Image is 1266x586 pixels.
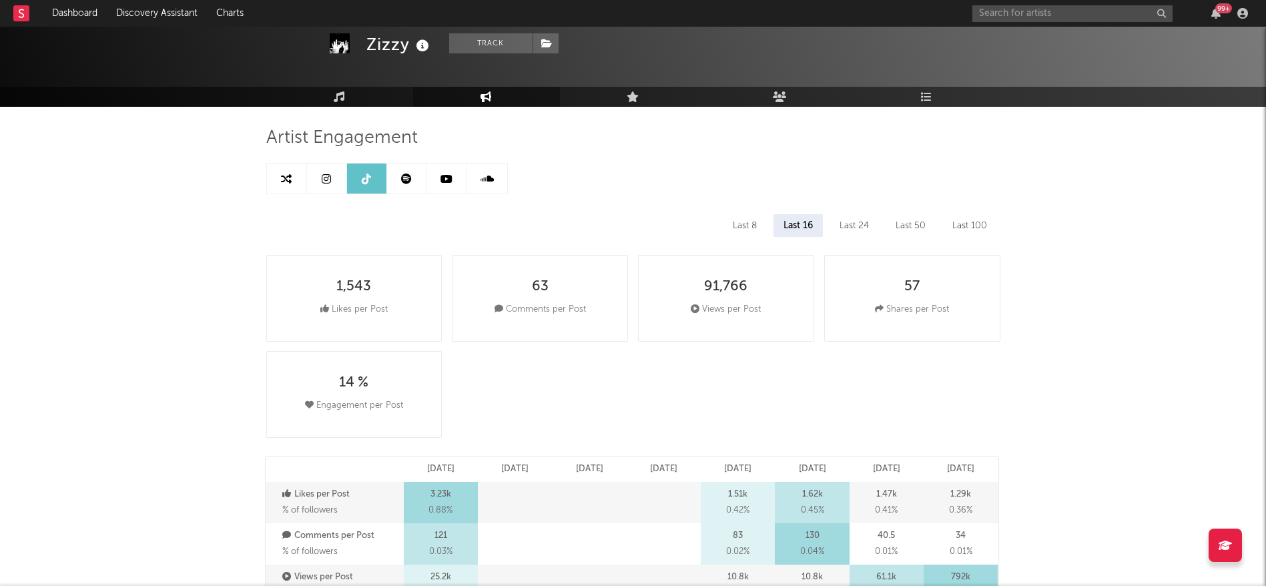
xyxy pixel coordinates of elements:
p: [DATE] [873,461,900,477]
span: 0.41 % [875,503,898,519]
p: [DATE] [576,461,603,477]
span: 0.01 % [950,544,972,560]
div: Last 24 [830,214,879,237]
p: Comments per Post [282,528,400,544]
p: 1.62k [802,487,823,503]
span: 0.36 % [949,503,972,519]
button: 99+ [1211,8,1221,19]
p: 130 [806,528,820,544]
p: 1.51k [728,487,747,503]
div: Likes per Post [320,302,388,318]
p: 25.2k [430,569,451,585]
div: Engagement per Post [305,398,403,414]
span: % of followers [282,506,338,515]
p: 1.29k [950,487,971,503]
span: 0.01 % [875,544,898,560]
span: 0.04 % [800,544,824,560]
div: 91,766 [704,279,747,295]
div: 14 % [339,375,368,391]
div: Last 50 [886,214,936,237]
p: 10.8k [802,569,823,585]
p: [DATE] [724,461,751,477]
p: 40.5 [878,528,895,544]
p: [DATE] [501,461,529,477]
p: 34 [956,528,966,544]
p: [DATE] [650,461,677,477]
div: Last 8 [723,214,767,237]
div: 63 [532,279,549,295]
p: 10.8k [727,569,749,585]
p: 1.47k [876,487,897,503]
div: Shares per Post [875,302,949,318]
p: 83 [733,528,743,544]
span: 0.03 % [429,544,452,560]
p: [DATE] [947,461,974,477]
span: Artist Engagement [266,130,418,146]
div: 57 [904,279,920,295]
span: % of followers [282,547,338,556]
span: 0.02 % [726,544,749,560]
span: 0.42 % [726,503,749,519]
span: 0.88 % [428,503,452,519]
div: Views per Post [691,302,761,318]
div: Last 16 [773,214,823,237]
input: Search for artists [972,5,1173,22]
p: [DATE] [427,461,454,477]
div: Last 100 [942,214,997,237]
button: Track [449,33,533,53]
p: [DATE] [799,461,826,477]
div: 1,543 [336,279,371,295]
p: 121 [434,528,447,544]
p: 3.23k [430,487,451,503]
div: Zizzy [366,33,432,55]
p: Views per Post [282,569,400,585]
p: Likes per Post [282,487,400,503]
div: 99 + [1215,3,1232,13]
p: 61.1k [876,569,896,585]
span: 0.45 % [801,503,824,519]
div: Comments per Post [495,302,586,318]
p: 792k [951,569,970,585]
